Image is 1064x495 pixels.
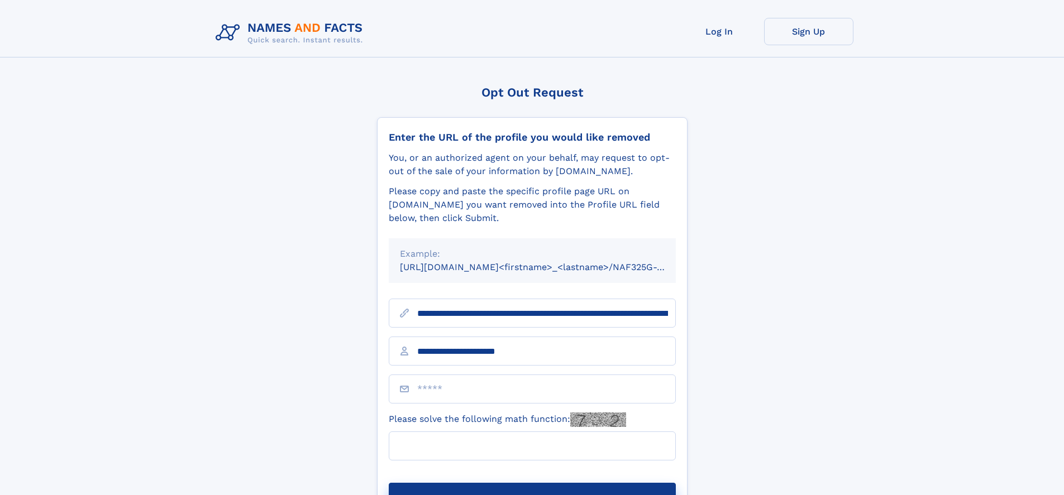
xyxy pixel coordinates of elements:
[389,412,626,427] label: Please solve the following math function:
[389,185,676,225] div: Please copy and paste the specific profile page URL on [DOMAIN_NAME] you want removed into the Pr...
[211,18,372,48] img: Logo Names and Facts
[377,85,688,99] div: Opt Out Request
[675,18,764,45] a: Log In
[389,151,676,178] div: You, or an authorized agent on your behalf, may request to opt-out of the sale of your informatio...
[764,18,853,45] a: Sign Up
[400,262,697,272] small: [URL][DOMAIN_NAME]<firstname>_<lastname>/NAF325G-xxxxxxxx
[389,131,676,143] div: Enter the URL of the profile you would like removed
[400,247,665,261] div: Example:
